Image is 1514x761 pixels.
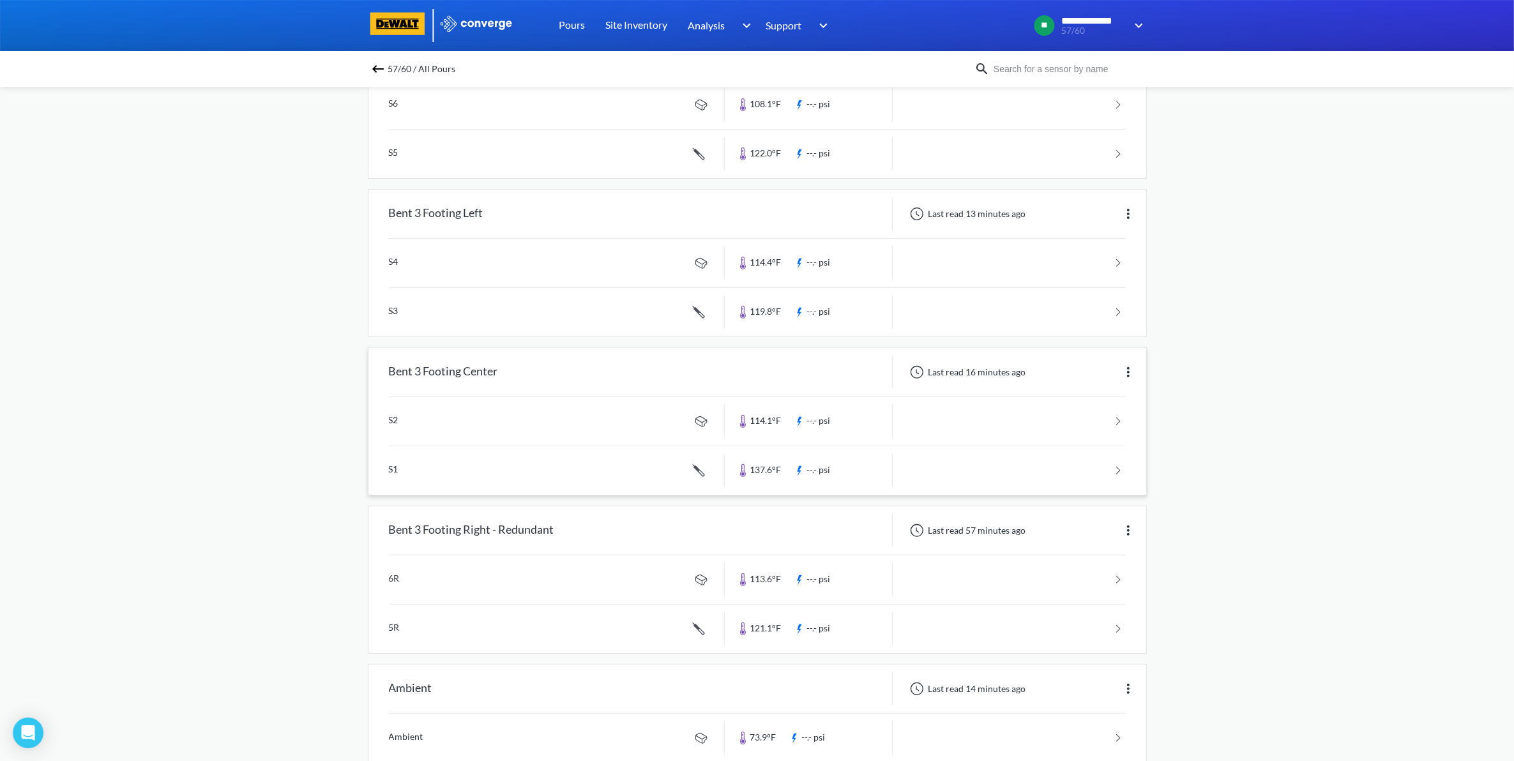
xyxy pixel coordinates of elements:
[1126,18,1147,33] img: downArrow.svg
[388,60,456,78] span: 57/60 / All Pours
[1121,681,1136,697] img: more.svg
[370,61,386,77] img: backspace.svg
[368,12,428,35] img: logo-dewalt.svg
[811,18,831,33] img: downArrow.svg
[1121,523,1136,538] img: more.svg
[766,17,802,33] span: Support
[389,514,554,547] div: Bent 3 Footing Right - Redundant
[990,62,1144,76] input: Search for a sensor by name
[13,718,43,748] div: Open Intercom Messenger
[974,61,990,77] img: icon-search.svg
[903,681,1030,697] div: Last read 14 minutes ago
[1062,26,1126,36] span: 57/60
[903,365,1030,380] div: Last read 16 minutes ago
[903,523,1030,538] div: Last read 57 minutes ago
[1121,365,1136,380] img: more.svg
[439,15,513,32] img: logo_ewhite.svg
[389,356,498,389] div: Bent 3 Footing Center
[389,672,432,705] div: Ambient
[1121,206,1136,222] img: more.svg
[734,18,754,33] img: downArrow.svg
[389,197,483,230] div: Bent 3 Footing Left
[688,17,725,33] span: Analysis
[903,206,1030,222] div: Last read 13 minutes ago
